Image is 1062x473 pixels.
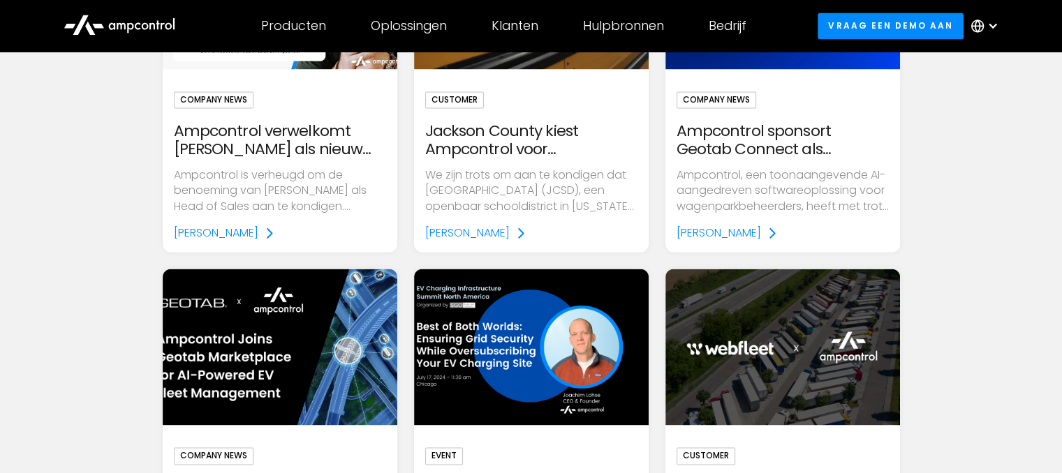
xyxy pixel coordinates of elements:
a: Vraag een demo aan [818,13,964,38]
div: Oplossingen [371,18,447,33]
div: Customer [677,447,735,464]
div: Producten [261,18,326,33]
div: Ampcontrol verwelkomt [PERSON_NAME] als nieuw hoofd verkoop [174,122,386,159]
div: Customer [425,91,484,108]
div: [PERSON_NAME] [174,225,258,241]
a: [PERSON_NAME] [425,225,526,241]
div: Klanten [492,18,538,33]
div: Event [425,447,463,464]
a: [PERSON_NAME] [174,225,275,241]
p: Ampcontrol is verheugd om de benoeming van [PERSON_NAME] als Head of Sales aan te kondigen. [PERS... [174,167,386,214]
div: [PERSON_NAME] [425,225,510,241]
div: [PERSON_NAME] [677,225,761,241]
div: Jackson County kiest Ampcontrol voor laadbeheersysteem [425,122,637,159]
div: Bedrijf [709,18,746,33]
div: Company News [677,91,756,108]
div: Hulpbronnen [583,18,664,33]
p: Ampcontrol, een toonaangevende AI-aangedreven softwareoplossing voor wagenparkbeheerders, heeft m... [677,167,889,214]
div: Company News [174,91,253,108]
div: Ampcontrol sponsort Geotab Connect als Loungepartner van de Sustainability Alliance [677,122,889,159]
div: Company News [174,447,253,464]
p: We zijn trots om aan te kondigen dat [GEOGRAPHIC_DATA] (JCSD), een openbaar schooldistrict in [US... [425,167,637,214]
a: [PERSON_NAME] [677,225,778,241]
